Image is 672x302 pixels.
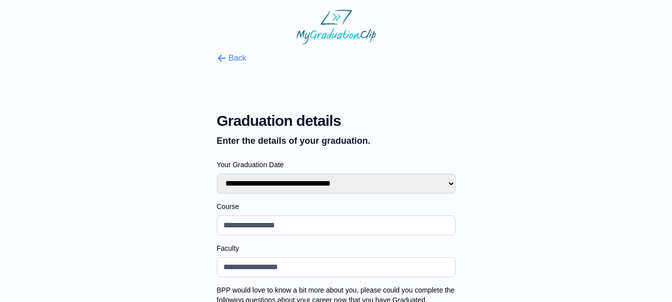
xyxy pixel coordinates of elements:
img: MyGraduationClip [296,9,376,44]
button: Back [217,52,247,64]
label: Your Graduation Date [217,160,456,170]
span: Graduation details [217,112,456,130]
label: Faculty [217,243,456,253]
p: Enter the details of your graduation. [217,134,456,148]
label: Course [217,201,456,211]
